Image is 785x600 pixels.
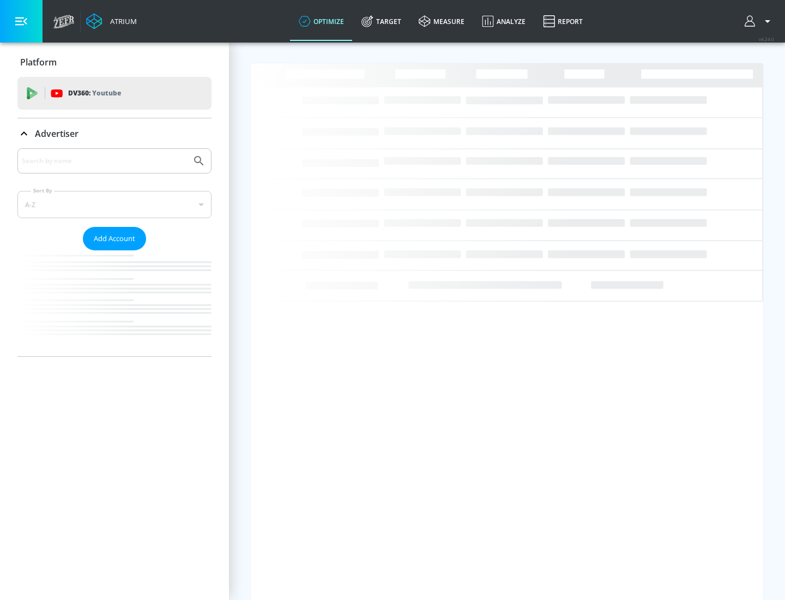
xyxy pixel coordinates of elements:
[86,13,137,29] a: Atrium
[20,56,57,68] p: Platform
[92,87,121,99] p: Youtube
[410,2,473,41] a: measure
[35,128,78,140] p: Advertiser
[17,148,212,356] div: Advertiser
[473,2,534,41] a: Analyze
[17,118,212,149] div: Advertiser
[83,227,146,250] button: Add Account
[17,77,212,110] div: DV360: Youtube
[353,2,410,41] a: Target
[17,250,212,356] nav: list of Advertiser
[17,47,212,77] div: Platform
[290,2,353,41] a: optimize
[17,191,212,218] div: A-Z
[68,87,121,99] p: DV360:
[31,187,55,194] label: Sort By
[106,16,137,26] div: Atrium
[759,36,774,42] span: v 4.24.0
[22,154,187,168] input: Search by name
[534,2,591,41] a: Report
[94,232,135,245] span: Add Account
